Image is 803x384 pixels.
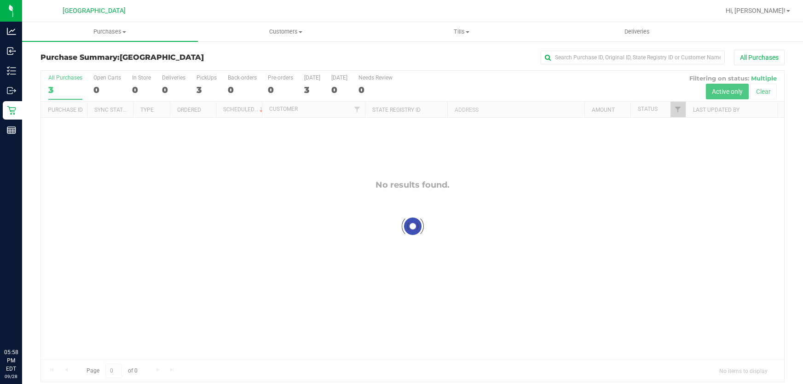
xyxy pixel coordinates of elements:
[7,126,16,135] inline-svg: Reports
[198,22,374,41] a: Customers
[198,28,373,36] span: Customers
[541,51,725,64] input: Search Purchase ID, Original ID, State Registry ID or Customer Name...
[7,106,16,115] inline-svg: Retail
[7,46,16,56] inline-svg: Inbound
[7,66,16,75] inline-svg: Inventory
[7,27,16,36] inline-svg: Analytics
[734,50,785,65] button: All Purchases
[63,7,126,15] span: [GEOGRAPHIC_DATA]
[4,348,18,373] p: 05:58 PM EDT
[120,53,204,62] span: [GEOGRAPHIC_DATA]
[22,22,198,41] a: Purchases
[40,53,289,62] h3: Purchase Summary:
[22,28,198,36] span: Purchases
[374,22,549,41] a: Tills
[374,28,549,36] span: Tills
[549,22,725,41] a: Deliveries
[4,373,18,380] p: 09/28
[7,86,16,95] inline-svg: Outbound
[612,28,662,36] span: Deliveries
[726,7,786,14] span: Hi, [PERSON_NAME]!
[9,310,37,338] iframe: Resource center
